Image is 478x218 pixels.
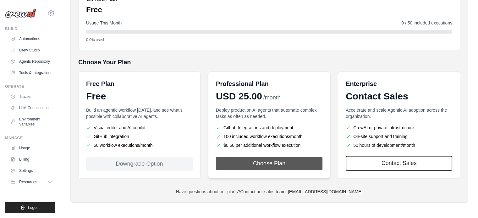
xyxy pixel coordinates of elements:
span: /month [263,93,281,102]
div: Build [5,26,55,31]
span: 0.0% used [86,37,104,42]
a: Contact our sales team: [EMAIL_ADDRESS][DOMAIN_NAME] [240,189,362,194]
button: Logout [5,202,55,213]
span: Resources [19,179,37,184]
li: 100 included workflow executions/month [216,133,322,140]
li: 50 hours of development/month [346,142,452,148]
h6: Free Plan [86,79,114,88]
span: Usage This Month [86,20,122,26]
a: Usage [8,143,55,153]
div: Operate [5,84,55,89]
div: Contact Sales [346,91,452,102]
li: On-site support and training [346,133,452,140]
p: Free [86,5,117,15]
a: Agents Repository [8,56,55,66]
h6: Enterprise [346,79,452,88]
p: Build an agentic workflow [DATE], and see what's possible with collaborative AI agents. [86,107,193,120]
li: GitHub integration [86,133,193,140]
a: LLM Connections [8,103,55,113]
a: Contact Sales [346,156,452,171]
a: Settings [8,166,55,176]
a: Automations [8,34,55,44]
a: Billing [8,154,55,164]
h6: Professional Plan [216,79,269,88]
div: Manage [5,136,55,141]
li: Visual editor and AI copilot [86,125,193,131]
p: Deploy production AI agents that automate complex tasks as often as needed. [216,107,322,120]
li: Github Integrations and deployment [216,125,322,131]
a: Environment Variables [8,114,55,129]
a: Traces [8,92,55,102]
p: Accelerate and scale Agentic AI adoption across the organization. [346,107,452,120]
img: Logo [5,8,36,18]
button: Resources [8,177,55,187]
h5: Choose Your Plan [78,58,460,66]
span: 0 / 50 included executions [401,20,452,26]
li: 50 workflow executions/month [86,142,193,148]
span: USD 25.00 [216,91,262,102]
div: Downgrade Option [86,157,193,171]
p: Have questions about our plans? [78,189,460,195]
li: CrewAI or private infrastructure [346,125,452,131]
div: Free [86,91,193,102]
a: Crew Studio [8,45,55,55]
span: Logout [28,205,40,210]
li: $0.50 per additional workflow execution [216,142,322,148]
button: Choose Plan [216,157,322,170]
a: Tools & Integrations [8,68,55,78]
